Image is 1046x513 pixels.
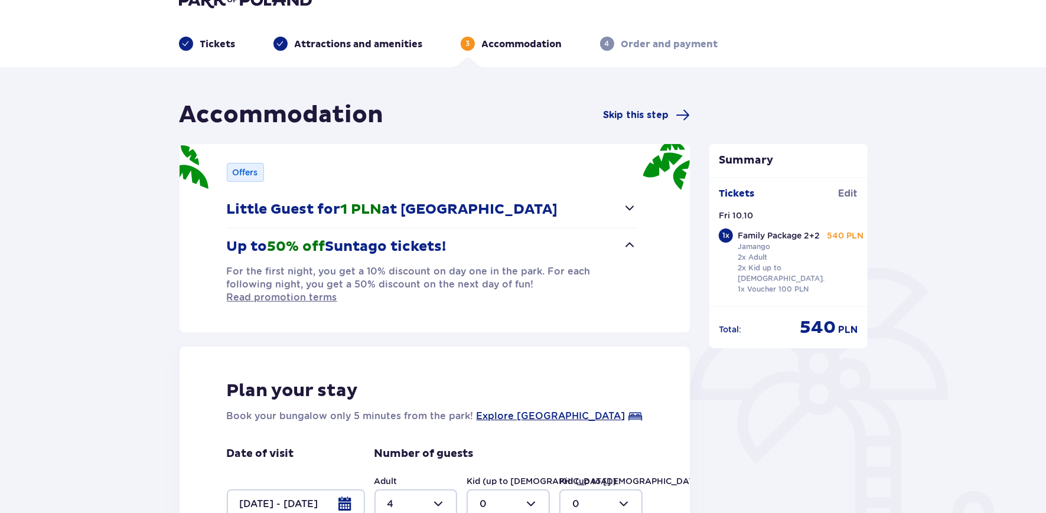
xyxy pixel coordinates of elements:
p: Tickets [719,187,754,200]
p: Offers [233,166,258,178]
span: 50% off [268,238,325,256]
p: Family Package 2+2 [738,230,820,241]
p: Date of visit [227,447,294,461]
p: 540 PLN [827,230,863,241]
button: Up to50% offSuntago tickets! [227,228,637,265]
span: PLN [839,324,858,336]
div: 4Order and payment [600,37,718,51]
label: Adult [374,475,397,487]
p: Attractions and amenities [295,38,423,51]
p: Tickets [200,38,236,51]
p: Up to Suntago tickets! [227,238,447,256]
p: Plan your stay [227,380,359,402]
p: Fri 10.10 [719,210,753,221]
div: Attractions and amenities [273,37,423,51]
span: Skip this step [603,109,669,122]
div: Up to50% offSuntago tickets! [227,265,637,304]
p: 2x Adult 2x Kid up to [DEMOGRAPHIC_DATA]. 1x Voucher 100 PLN [738,252,825,295]
p: Total : [719,324,741,335]
label: Kid (up to [DEMOGRAPHIC_DATA].) [559,475,709,487]
span: Edit [839,187,858,200]
p: Jamango [738,241,770,252]
span: 540 [800,316,836,339]
p: 4 [605,38,610,49]
span: 1 PLN [341,201,382,218]
p: For the first night, you get a 10% discount on day one in the park. For each following night, you... [227,265,637,304]
h1: Accommodation [180,100,384,130]
p: 3 [465,38,470,49]
div: 1 x [719,228,733,243]
p: Book your bungalow only 5 minutes from the park! [227,409,474,423]
a: Read promotion terms [227,291,337,304]
a: Explore [GEOGRAPHIC_DATA] [477,409,625,423]
a: Skip this step [603,108,690,122]
p: Order and payment [621,38,718,51]
label: Kid (up to [DEMOGRAPHIC_DATA].) [467,475,617,487]
div: Tickets [179,37,236,51]
p: Little Guest for at [GEOGRAPHIC_DATA] [227,201,558,218]
div: 3Accommodation [461,37,562,51]
p: Number of guests [374,447,474,461]
button: Little Guest for1 PLNat [GEOGRAPHIC_DATA] [227,191,637,228]
p: Accommodation [482,38,562,51]
p: Summary [709,153,868,168]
